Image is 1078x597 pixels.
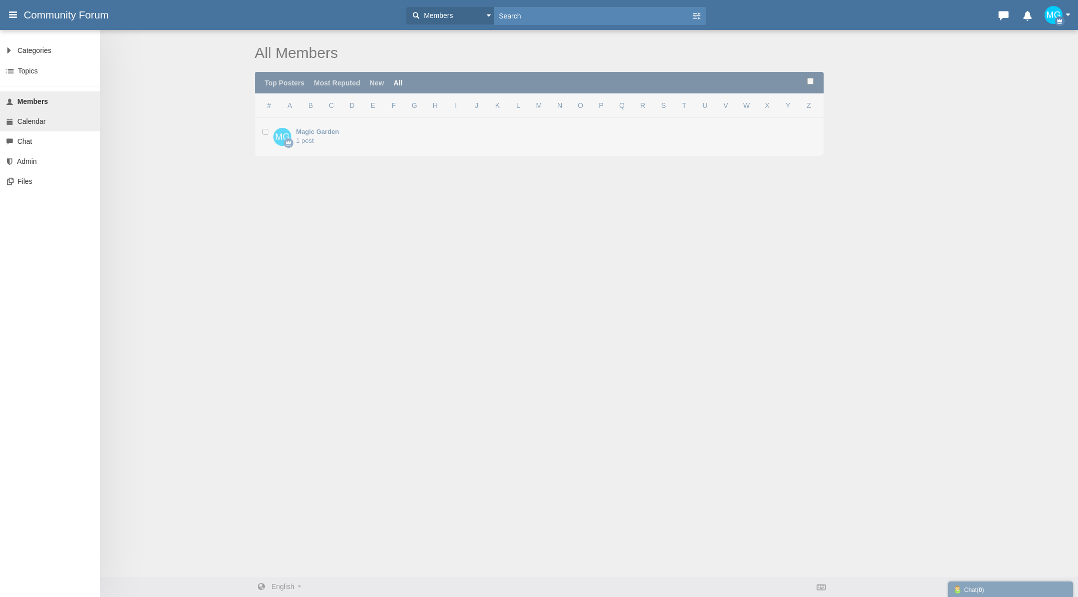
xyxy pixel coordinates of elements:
[406,7,494,24] button: Members
[18,67,38,75] span: Topics
[17,46,51,54] span: Categories
[17,177,32,185] span: Files
[17,157,37,165] span: Admin
[17,137,32,145] span: Chat
[17,117,46,125] span: Calendar
[17,97,48,105] span: Members
[23,9,116,21] span: Community Forum
[494,7,691,24] input: Search
[23,6,116,24] a: Community Forum
[421,10,453,21] span: Members
[1045,6,1063,24] img: +bIDj8AAAABklEQVQDAFechtT41jThAAAAAElFTkSuQmCC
